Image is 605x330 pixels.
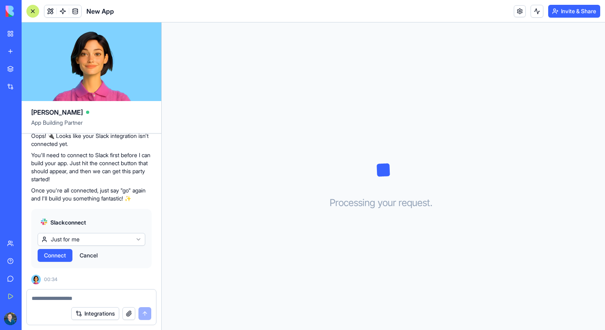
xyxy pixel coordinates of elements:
[31,275,41,284] img: Ella_00000_wcx2te.png
[44,276,58,283] span: 00:34
[31,107,83,117] span: [PERSON_NAME]
[76,249,102,262] button: Cancel
[31,132,152,148] p: Oops! 🔌 Looks like your Slack integration isn't connected yet.
[548,5,600,18] button: Invite & Share
[38,249,72,262] button: Connect
[50,219,86,227] span: Slack connect
[330,196,437,209] h3: Processing your request
[6,6,55,17] img: logo
[430,196,433,209] span: .
[41,219,47,225] img: slack
[31,186,152,202] p: Once you're all connected, just say "go" again and I'll build you something fantastic! ✨
[44,251,66,259] span: Connect
[31,151,152,183] p: You'll need to connect to Slack first before I can build your app. Just hit the connect button th...
[31,119,152,133] span: App Building Partner
[71,307,119,320] button: Integrations
[4,312,17,325] img: ACg8ocI8j0E7t-ExppBJCrCc5sscK0FzihcB9tIwVWqvDGPC2reEZDYkLQ=s96-c
[86,6,114,16] span: New App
